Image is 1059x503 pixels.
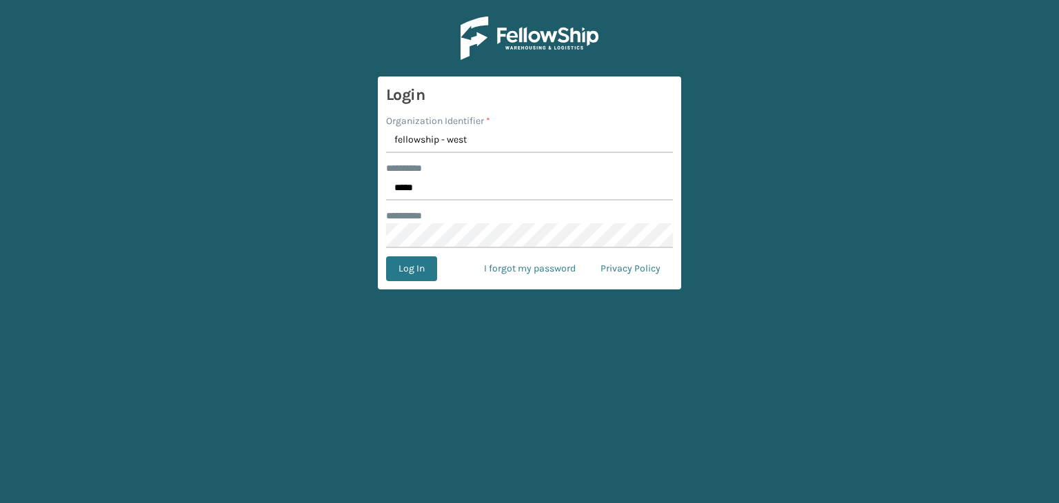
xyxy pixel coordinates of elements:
[386,85,673,105] h3: Login
[588,256,673,281] a: Privacy Policy
[472,256,588,281] a: I forgot my password
[461,17,598,60] img: Logo
[386,256,437,281] button: Log In
[386,114,490,128] label: Organization Identifier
